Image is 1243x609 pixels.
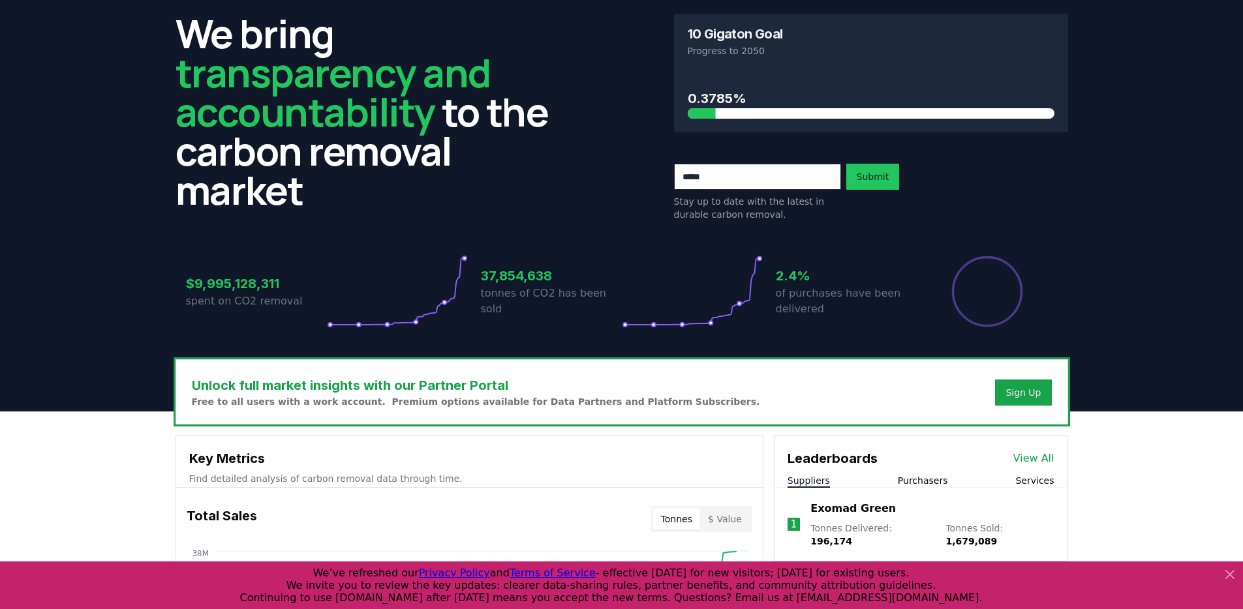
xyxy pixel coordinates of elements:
p: Find detailed analysis of carbon removal data through time. [189,472,750,485]
button: Sign Up [995,379,1051,406]
button: Submit [846,164,900,190]
h3: Leaderboards [788,449,878,468]
p: spent on CO2 removal [186,293,327,309]
span: 1,679,089 [945,536,997,546]
h2: We bring to the carbon removal market [176,14,570,209]
p: Tonnes Delivered : [810,522,932,548]
h3: 2.4% [776,266,917,286]
div: Percentage of sales delivered [951,255,1024,328]
p: Free to all users with a work account. Premium options available for Data Partners and Platform S... [192,395,760,408]
span: 196,174 [810,536,852,546]
a: Exomad Green [810,501,896,516]
h3: 0.3785% [688,89,1054,108]
span: transparency and accountability [176,46,491,138]
button: $ Value [700,509,750,529]
h3: Total Sales [187,506,257,532]
h3: Key Metrics [189,449,750,468]
h3: $9,995,128,311 [186,274,327,293]
h3: Unlock full market insights with our Partner Portal [192,376,760,395]
tspan: 38M [192,549,209,558]
button: Services [1015,474,1054,487]
p: Stay up to date with the latest in durable carbon removal. [674,195,841,221]
a: View All [1013,451,1054,466]
button: Purchasers [898,474,948,487]
p: tonnes of CO2 has been sold [481,286,622,317]
p: 1 [790,516,797,532]
h3: 10 Gigaton Goal [688,27,783,40]
p: Progress to 2050 [688,44,1054,57]
p: of purchases have been delivered [776,286,917,317]
button: Suppliers [788,474,830,487]
a: Sign Up [1005,386,1041,399]
button: Tonnes [653,509,700,529]
p: Tonnes Sold : [945,522,1054,548]
h3: 37,854,638 [481,266,622,286]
